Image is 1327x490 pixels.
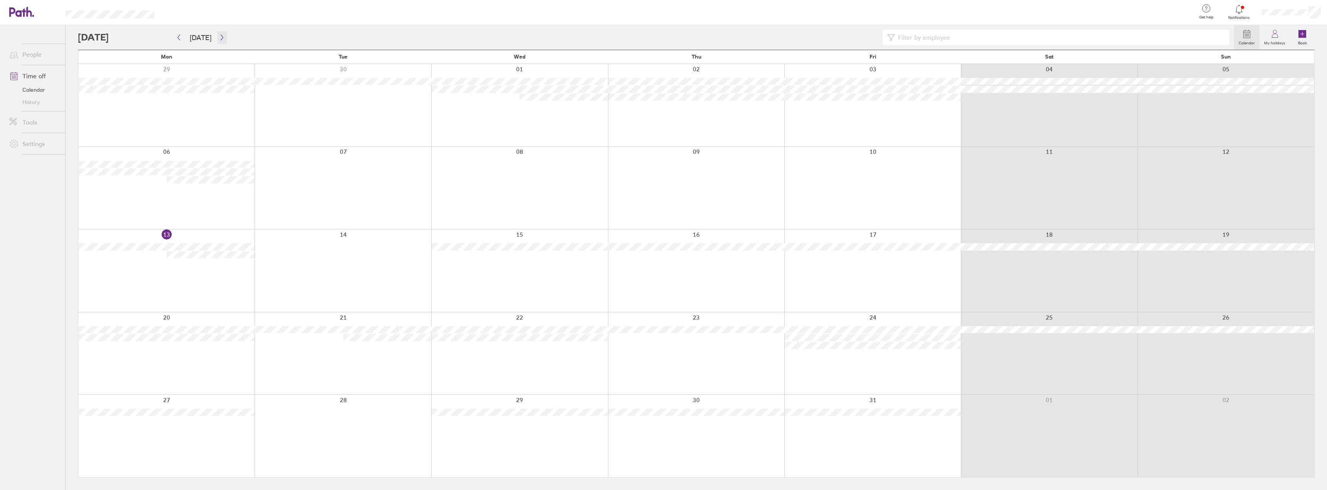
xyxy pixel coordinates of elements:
span: Mon [161,54,172,60]
a: Calendar [1234,25,1259,50]
a: History [3,96,65,108]
span: Thu [692,54,701,60]
a: Notifications [1227,4,1252,20]
a: Book [1290,25,1315,50]
span: Sun [1221,54,1231,60]
span: Fri [869,54,876,60]
a: People [3,47,65,62]
span: Notifications [1227,15,1252,20]
label: Book [1293,39,1312,45]
a: Time off [3,68,65,84]
a: My holidays [1259,25,1290,50]
a: Tools [3,115,65,130]
span: Wed [514,54,525,60]
span: Get help [1194,15,1219,20]
span: Tue [339,54,348,60]
label: Calendar [1234,39,1259,45]
span: Sat [1045,54,1053,60]
a: Settings [3,136,65,152]
a: Calendar [3,84,65,96]
button: [DATE] [184,31,218,44]
input: Filter by employee [895,30,1225,45]
label: My holidays [1259,39,1290,45]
